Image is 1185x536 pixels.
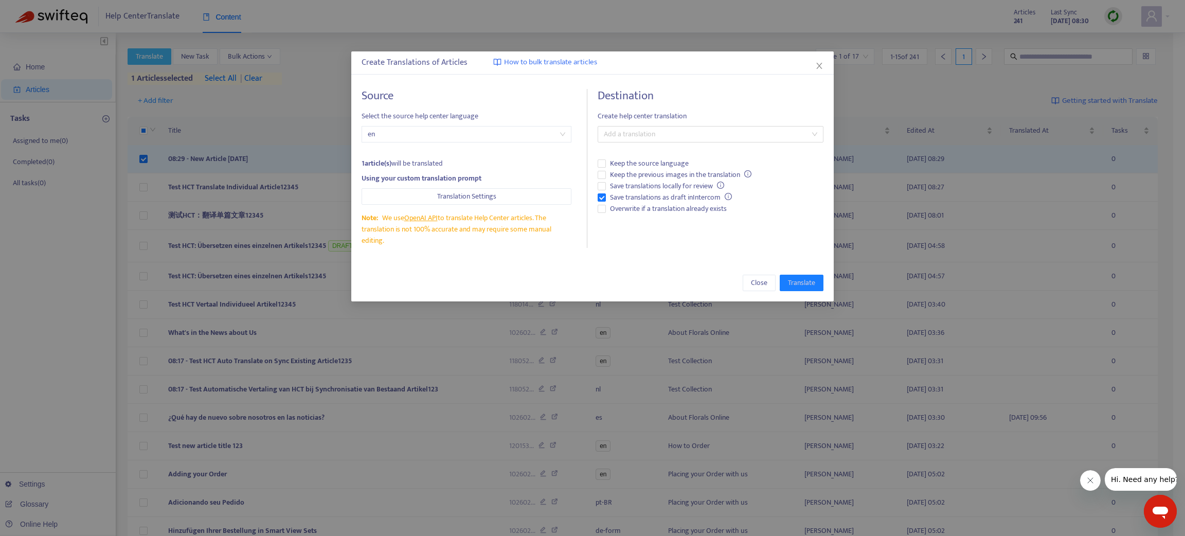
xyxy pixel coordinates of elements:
[493,58,501,66] img: image-link
[743,275,776,291] button: Close
[362,212,571,246] div: We use to translate Help Center articles. The translation is not 100% accurate and may require so...
[362,212,378,224] span: Note:
[606,169,756,181] span: Keep the previous images in the translation
[368,127,565,142] span: en
[780,275,823,291] button: Translate
[751,277,767,289] span: Close
[744,170,751,177] span: info-circle
[1105,468,1177,491] iframe: Message from company
[814,60,825,72] button: Close
[362,157,391,169] strong: 1 article(s)
[6,7,74,15] span: Hi. Need any help?
[437,191,496,202] span: Translation Settings
[717,182,724,189] span: info-circle
[815,62,823,70] span: close
[606,158,693,169] span: Keep the source language
[493,57,597,68] a: How to bulk translate articles
[606,181,728,192] span: Save translations locally for review
[1144,495,1177,528] iframe: Button to launch messaging window
[598,111,823,122] span: Create help center translation
[362,111,571,122] span: Select the source help center language
[504,57,597,68] span: How to bulk translate articles
[725,193,732,200] span: info-circle
[606,192,736,203] span: Save translations as draft in Intercom
[362,89,571,103] h4: Source
[404,212,438,224] a: OpenAI API
[598,89,823,103] h4: Destination
[362,57,823,69] div: Create Translations of Articles
[362,158,571,169] div: will be translated
[362,173,571,184] div: Using your custom translation prompt
[362,188,571,205] button: Translation Settings
[606,203,731,215] span: Overwrite if a translation already exists
[1080,470,1101,491] iframe: Close message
